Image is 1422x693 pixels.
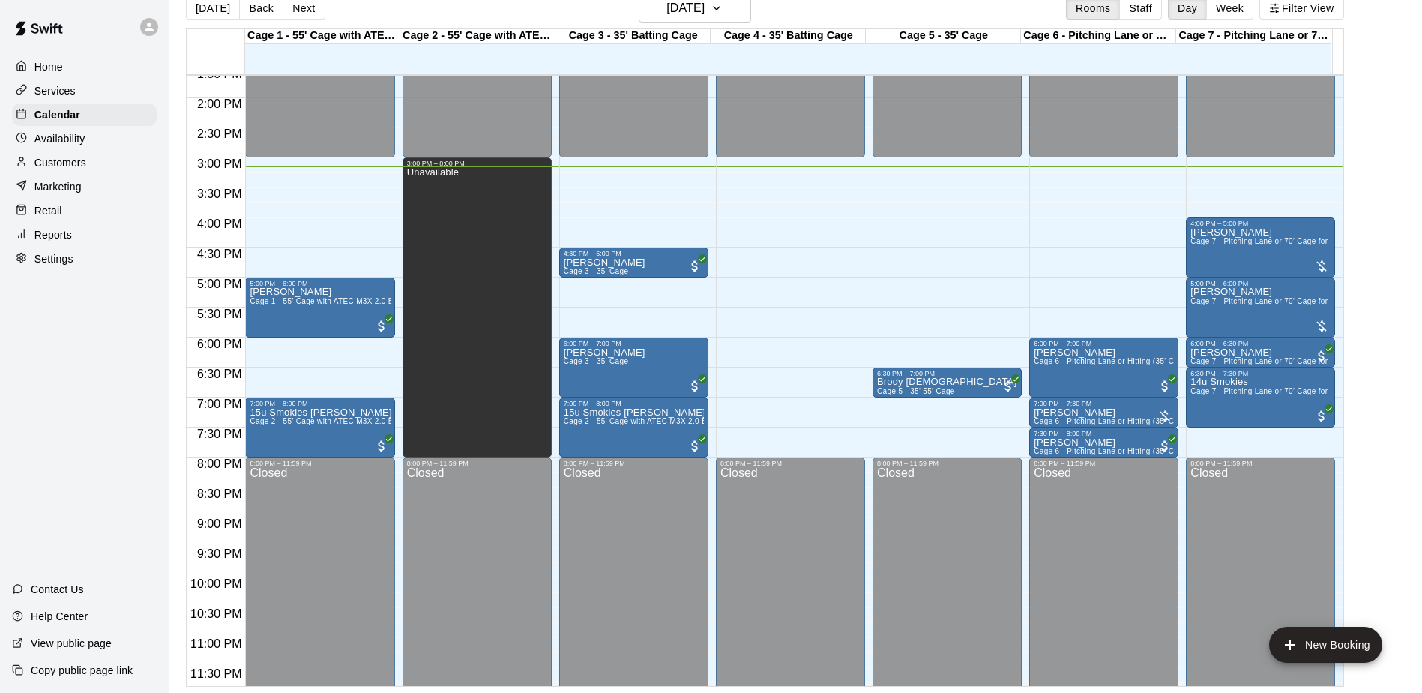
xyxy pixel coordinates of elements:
[193,367,246,380] span: 6:30 PM
[250,460,390,467] div: 8:00 PM – 11:59 PM
[250,400,390,407] div: 7:00 PM – 8:00 PM
[31,636,112,651] p: View public page
[193,127,246,140] span: 2:30 PM
[1190,370,1331,377] div: 6:30 PM – 7:30 PM
[245,397,394,457] div: 7:00 PM – 8:00 PM: Cage 2 - 55' Cage with ATEC M3X 2.0 Baseball Pitching Machine and ATEC M1J Sof...
[877,370,1017,377] div: 6:30 PM – 7:00 PM
[1029,427,1178,457] div: 7:30 PM – 8:00 PM: Mark Adams
[1314,349,1329,364] span: All customers have paid
[1157,439,1172,454] span: All customers have paid
[1190,220,1331,227] div: 4:00 PM – 5:00 PM
[1176,29,1331,43] div: Cage 7 - Pitching Lane or 70' Cage for live at-bats
[12,103,157,126] a: Calendar
[12,223,157,246] a: Reports
[1190,237,1369,245] span: Cage 7 - Pitching Lane or 70' Cage for live at-bats
[34,107,80,122] p: Calendar
[403,157,552,457] div: 3:00 PM – 8:00 PM: Unavailable
[1190,297,1369,305] span: Cage 7 - Pitching Lane or 70' Cage for live at-bats
[1001,379,1016,394] span: All customers have paid
[1034,430,1174,437] div: 7:30 PM – 8:00 PM
[193,187,246,200] span: 3:30 PM
[193,397,246,410] span: 7:00 PM
[34,131,85,146] p: Availability
[564,400,704,407] div: 7:00 PM – 8:00 PM
[34,59,63,74] p: Home
[1190,387,1369,395] span: Cage 7 - Pitching Lane or 70' Cage for live at-bats
[187,577,245,590] span: 10:00 PM
[12,151,157,174] a: Customers
[12,127,157,150] a: Availability
[12,79,157,102] a: Services
[720,460,861,467] div: 8:00 PM – 11:59 PM
[34,155,86,170] p: Customers
[1186,217,1335,277] div: 4:00 PM – 5:00 PM: Justin Williamson
[687,439,702,454] span: All customers have paid
[559,337,708,397] div: 6:00 PM – 7:00 PM: Jonathan Forester
[407,160,547,167] div: 3:00 PM – 8:00 PM
[12,175,157,198] a: Marketing
[193,307,246,320] span: 5:30 PM
[1034,447,1190,455] span: Cage 6 - Pitching Lane or Hitting (35' Cage)
[31,609,88,624] p: Help Center
[1269,627,1382,663] button: add
[34,227,72,242] p: Reports
[1034,417,1190,425] span: Cage 6 - Pitching Lane or Hitting (35' Cage)
[187,667,245,680] span: 11:30 PM
[1186,277,1335,337] div: 5:00 PM – 6:00 PM: Justin Williamson
[193,97,246,110] span: 2:00 PM
[564,417,1027,425] span: Cage 2 - 55' Cage with ATEC M3X 2.0 Baseball Pitching Machine and ATEC M1J Softball Pitching Mach...
[193,217,246,230] span: 4:00 PM
[1029,397,1178,427] div: 7:00 PM – 7:30 PM: Dylan Langston
[193,427,246,440] span: 7:30 PM
[564,357,629,365] span: Cage 3 - 35' Cage
[193,277,246,290] span: 5:00 PM
[12,199,157,222] a: Retail
[31,582,84,597] p: Contact Us
[564,250,704,257] div: 4:30 PM – 5:00 PM
[12,247,157,270] a: Settings
[877,387,955,395] span: Cage 5 - 35' 55' Cage
[34,203,62,218] p: Retail
[564,460,704,467] div: 8:00 PM – 11:59 PM
[1021,29,1176,43] div: Cage 6 - Pitching Lane or Hitting (35' Cage)
[873,367,1022,397] div: 6:30 PM – 7:00 PM: Brody Bible
[374,439,389,454] span: All customers have paid
[559,397,708,457] div: 7:00 PM – 8:00 PM: Cage 2 - 55' Cage with ATEC M3X 2.0 Baseball Pitching Machine and ATEC M1J Sof...
[1190,340,1331,347] div: 6:00 PM – 6:30 PM
[866,29,1021,43] div: Cage 5 - 35' Cage
[187,637,245,650] span: 11:00 PM
[245,277,394,337] div: 5:00 PM – 6:00 PM: Gavyn Hughley
[1034,460,1174,467] div: 8:00 PM – 11:59 PM
[187,607,245,620] span: 10:30 PM
[193,157,246,170] span: 3:00 PM
[31,663,133,678] p: Copy public page link
[250,297,544,305] span: Cage 1 - 55' Cage with ATEC M3X 2.0 Baseball Pitching Machine with Auto Feeder
[1186,337,1335,367] div: 6:00 PM – 6:30 PM: Justin Williamson
[687,379,702,394] span: All customers have paid
[559,247,708,277] div: 4:30 PM – 5:00 PM: Braxton Brinkley
[12,55,157,78] a: Home
[877,460,1017,467] div: 8:00 PM – 11:59 PM
[1190,357,1369,365] span: Cage 7 - Pitching Lane or 70' Cage for live at-bats
[193,517,246,530] span: 9:00 PM
[687,259,702,274] span: All customers have paid
[250,417,713,425] span: Cage 2 - 55' Cage with ATEC M3X 2.0 Baseball Pitching Machine and ATEC M1J Softball Pitching Mach...
[1034,340,1174,347] div: 6:00 PM – 7:00 PM
[245,29,400,43] div: Cage 1 - 55' Cage with ATEC M3X 2.0 Baseball Pitching Machine
[564,340,704,347] div: 6:00 PM – 7:00 PM
[407,460,547,467] div: 8:00 PM – 11:59 PM
[1157,379,1172,394] span: All customers have paid
[193,337,246,350] span: 6:00 PM
[555,29,711,43] div: Cage 3 - 35' Batting Cage
[193,547,246,560] span: 9:30 PM
[564,267,629,275] span: Cage 3 - 35' Cage
[711,29,866,43] div: Cage 4 - 35' Batting Cage
[193,247,246,260] span: 4:30 PM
